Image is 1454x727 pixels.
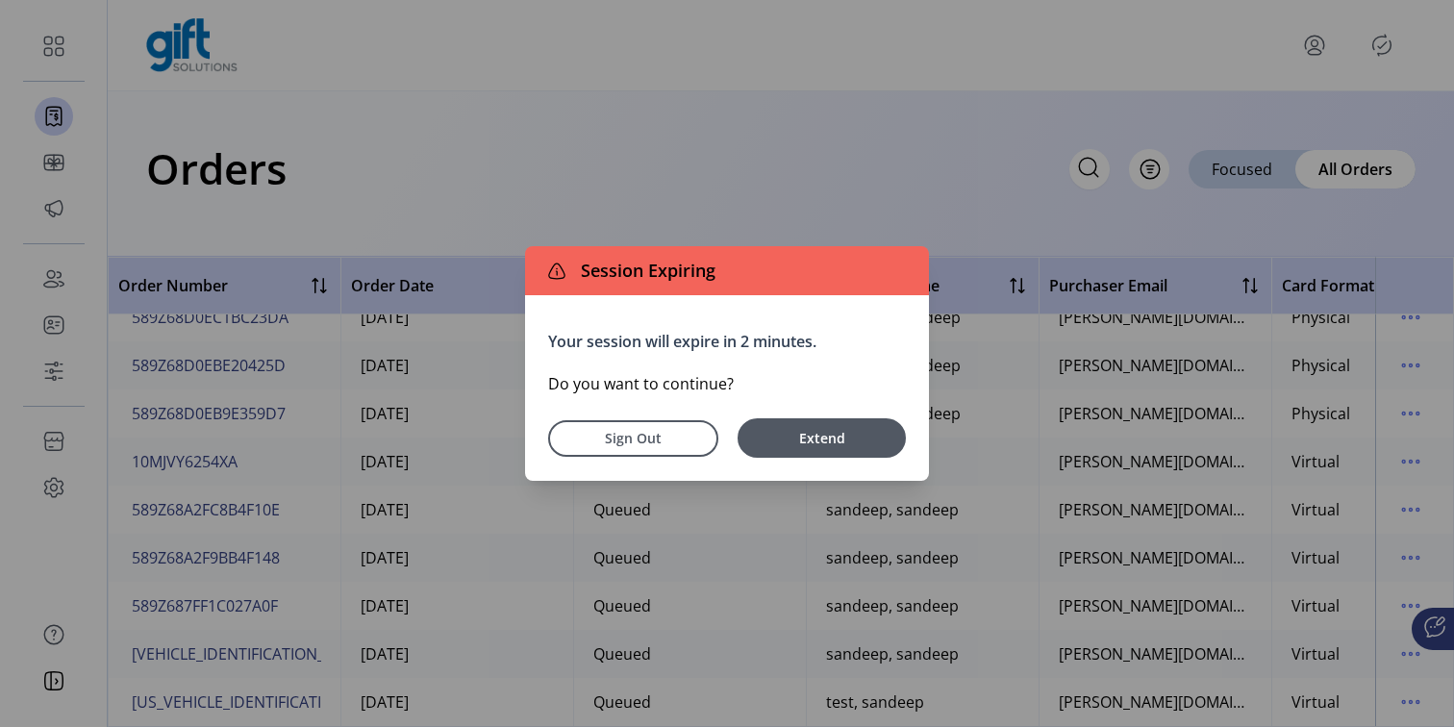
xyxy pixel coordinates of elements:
[573,258,715,284] span: Session Expiring
[548,420,718,457] button: Sign Out
[738,418,906,458] button: Extend
[548,372,906,395] p: Do you want to continue?
[548,330,906,353] p: Your session will expire in 2 minutes.
[747,428,896,448] span: Extend
[573,428,693,448] span: Sign Out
